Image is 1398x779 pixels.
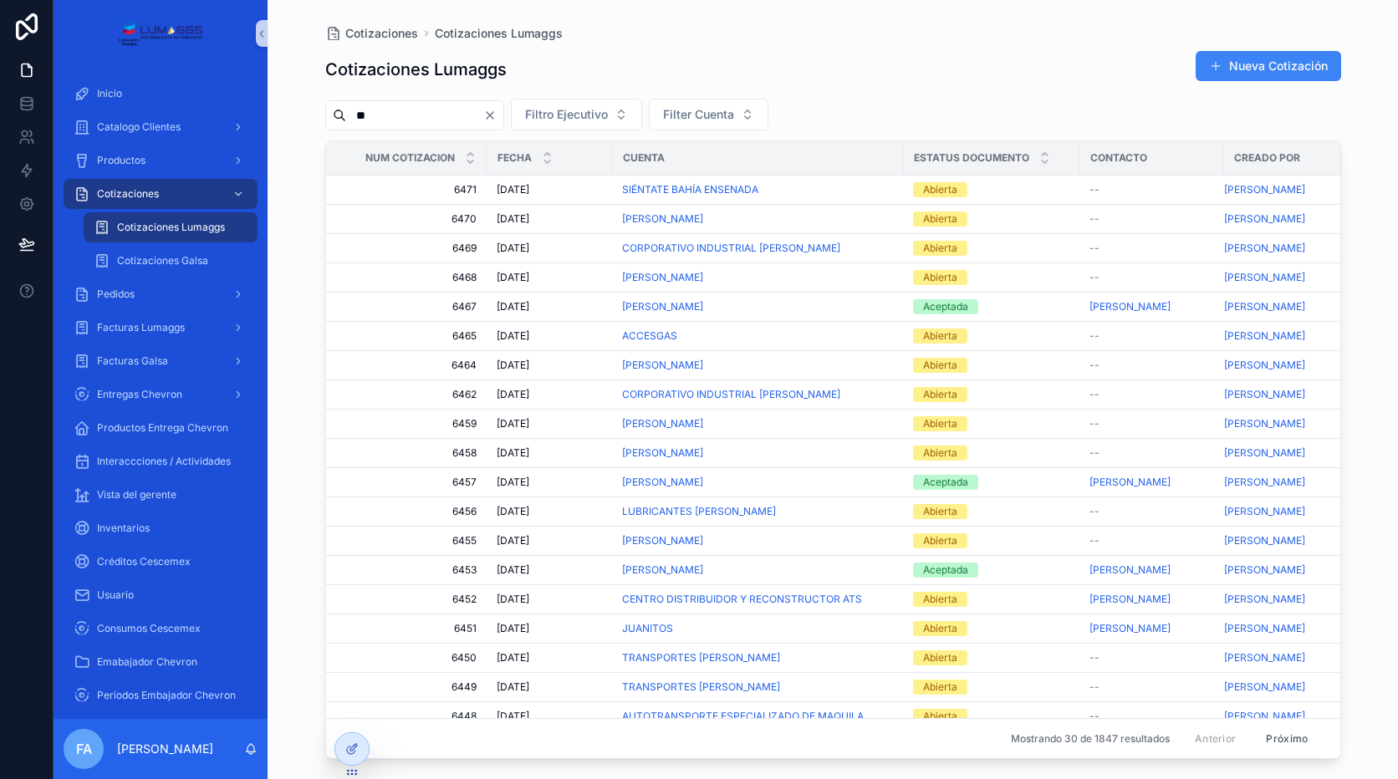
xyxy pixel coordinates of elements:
[346,212,477,226] a: 6470
[97,522,150,535] span: Inventarios
[1224,593,1305,606] span: [PERSON_NAME]
[1089,359,1100,372] span: --
[622,417,703,430] a: [PERSON_NAME]
[622,300,703,313] a: [PERSON_NAME]
[1089,300,1171,313] span: [PERSON_NAME]
[97,154,145,167] span: Productos
[622,505,776,518] a: LUBRICANTES [PERSON_NAME]
[1089,476,1171,489] a: [PERSON_NAME]
[923,270,957,285] div: Abierta
[511,99,642,130] button: Seleccionar botón
[117,221,225,234] span: Cotizaciones Lumaggs
[622,651,893,664] a: TRANSPORTES [PERSON_NAME]
[622,183,758,196] a: SIÉNTATE BAHÍA ENSENADA
[1089,329,1213,343] a: --
[1224,271,1344,284] a: [PERSON_NAME]
[1089,563,1171,577] a: [PERSON_NAME]
[346,505,477,518] a: 6456
[346,476,477,489] a: 6457
[913,416,1069,431] a: Abierta
[64,112,258,142] a: Catalogo Clientes
[497,359,529,372] span: [DATE]
[64,614,258,644] a: Consumos Cescemex
[1089,329,1100,343] span: --
[1089,271,1213,284] a: --
[346,242,477,255] a: 6469
[923,416,957,431] div: Abierta
[622,476,703,489] a: [PERSON_NAME]
[1224,212,1305,226] a: [PERSON_NAME]
[497,505,529,518] span: [DATE]
[1196,51,1341,81] a: Nueva Cotización
[64,547,258,577] a: Créditos Cescemex
[622,651,780,664] a: TRANSPORTES [PERSON_NAME]
[1089,242,1100,255] span: --
[1089,359,1213,372] a: --
[622,212,703,226] a: [PERSON_NAME]
[118,20,202,47] img: App logo
[346,388,477,401] a: 6462
[923,241,957,256] div: Abierta
[1224,622,1305,635] a: [PERSON_NAME]
[913,592,1069,607] a: Abierta
[1224,242,1344,255] a: [PERSON_NAME]
[913,563,1069,578] a: Aceptada
[497,622,529,635] span: [DATE]
[54,67,268,719] div: Contenido desplazable
[346,271,477,284] a: 6468
[1224,300,1305,313] a: [PERSON_NAME]
[97,588,134,602] span: Usuario
[622,593,862,606] a: CENTRO DISTRIBUIDOR Y RECONSTRUCTOR ATS
[497,212,602,226] a: [DATE]
[913,504,1069,519] a: Abierta
[923,650,957,665] div: Abierta
[64,346,258,376] a: Facturas Galsa
[64,379,258,410] a: Entregas Chevron
[345,25,418,42] span: Cotizaciones
[346,534,477,547] span: 6455
[1224,651,1305,664] a: [PERSON_NAME]
[117,254,208,267] span: Cotizaciones Galsa
[913,358,1069,373] a: Abierta
[1224,329,1344,343] a: [PERSON_NAME]
[346,417,477,430] a: 6459
[1224,242,1305,255] a: [PERSON_NAME]
[913,299,1069,314] a: Aceptada
[1224,388,1305,401] a: [PERSON_NAME]
[1224,417,1305,430] a: [PERSON_NAME]
[64,79,258,109] a: Inicio
[1224,505,1305,518] a: [PERSON_NAME]
[497,271,529,284] span: [DATE]
[97,488,176,502] span: Vista del gerente
[97,655,197,669] span: Emabajador Chevron
[622,242,840,255] a: CORPORATIVO INDUSTRIAL [PERSON_NAME]
[1089,271,1100,284] span: --
[497,476,529,489] span: [DATE]
[913,621,1069,636] a: Abierta
[913,211,1069,227] a: Abierta
[497,563,602,577] a: [DATE]
[435,25,563,42] span: Cotizaciones Lumaggs
[1089,651,1213,664] a: --
[346,183,477,196] a: 6471
[97,421,228,435] span: Productos Entrega Chevron
[497,680,602,694] a: [DATE]
[497,242,529,255] span: [DATE]
[913,328,1069,344] a: Abierta
[622,563,703,577] a: [PERSON_NAME]
[497,446,529,460] span: [DATE]
[497,651,602,664] a: [DATE]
